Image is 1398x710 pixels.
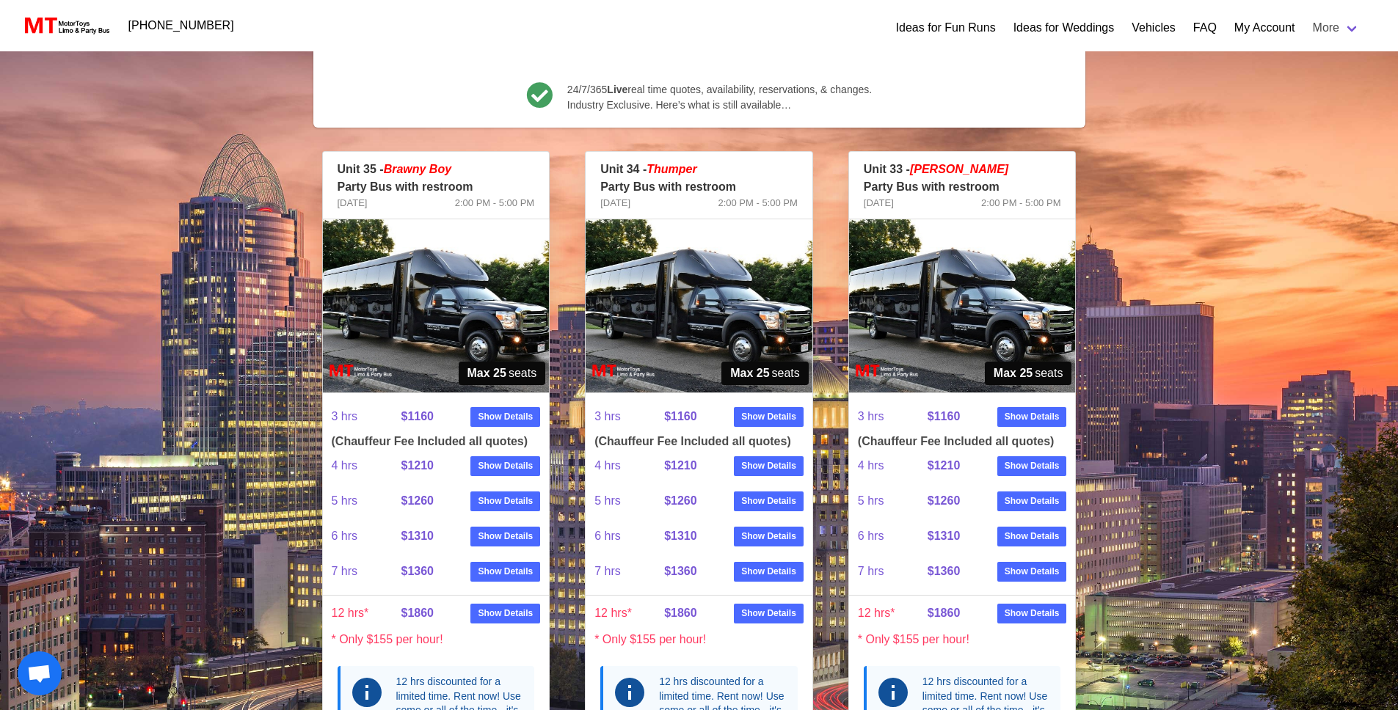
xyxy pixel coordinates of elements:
[994,365,1033,382] strong: Max 25
[864,161,1061,178] p: Unit 33 -
[478,565,533,578] strong: Show Details
[849,219,1076,392] img: 33%2001.jpg
[858,596,928,631] span: 12 hrs*
[981,196,1060,211] span: 2:00 PM - 5:00 PM
[858,448,928,483] span: 4 hrs
[607,84,627,95] b: Live
[594,596,664,631] span: 12 hrs*
[858,554,928,589] span: 7 hrs
[600,178,798,196] p: Party Bus with restroom
[478,607,533,620] strong: Show Details
[332,434,541,448] h4: (Chauffeur Fee Included all quotes)
[1132,19,1176,37] a: Vehicles
[594,448,664,483] span: 4 hrs
[928,530,961,542] strong: $1310
[594,434,804,448] h4: (Chauffeur Fee Included all quotes)
[741,459,796,472] strong: Show Details
[338,161,535,178] p: Unit 35 -
[594,519,664,554] span: 6 hrs
[741,565,796,578] strong: Show Details
[858,434,1067,448] h4: (Chauffeur Fee Included all quotes)
[332,596,401,631] span: 12 hrs*
[741,607,796,620] strong: Show Details
[928,607,961,619] strong: $1860
[741,494,796,508] strong: Show Details
[384,163,451,175] em: Brawny Boy
[459,362,546,385] span: seats
[664,410,697,422] strong: $1160
[1005,459,1060,472] strong: Show Details
[478,494,533,508] strong: Show Details
[401,565,434,577] strong: $1360
[1005,565,1060,578] strong: Show Details
[858,399,928,434] span: 3 hrs
[664,530,697,542] strong: $1310
[332,483,401,519] span: 5 hrs
[1005,607,1060,620] strong: Show Details
[594,554,664,589] span: 7 hrs
[401,607,434,619] strong: $1860
[594,399,664,434] span: 3 hrs
[18,651,62,695] a: Open chat
[647,163,696,175] em: Thumper
[718,196,797,211] span: 2:00 PM - 5:00 PM
[478,410,533,423] strong: Show Details
[928,410,961,422] strong: $1160
[567,98,872,113] span: Industry Exclusive. Here’s what is still available…
[338,196,368,211] span: [DATE]
[478,459,533,472] strong: Show Details
[401,410,434,422] strong: $1160
[1005,410,1060,423] strong: Show Details
[858,519,928,554] span: 6 hrs
[1005,530,1060,543] strong: Show Details
[858,483,928,519] span: 5 hrs
[1304,13,1369,43] a: More
[332,554,401,589] span: 7 hrs
[664,459,697,472] strong: $1210
[741,410,796,423] strong: Show Details
[721,362,809,385] span: seats
[849,631,1076,648] p: * Only $155 per hour!
[928,494,961,507] strong: $1260
[323,631,550,648] p: * Only $155 per hour!
[332,448,401,483] span: 4 hrs
[21,15,111,36] img: MotorToys Logo
[594,483,664,519] span: 5 hrs
[664,494,697,507] strong: $1260
[120,11,243,40] a: [PHONE_NUMBER]
[864,196,894,211] span: [DATE]
[401,530,434,542] strong: $1310
[600,161,798,178] p: Unit 34 -
[338,178,535,196] p: Party Bus with restroom
[985,362,1072,385] span: seats
[467,365,506,382] strong: Max 25
[864,178,1061,196] p: Party Bus with restroom
[741,530,796,543] strong: Show Details
[730,365,769,382] strong: Max 25
[896,19,996,37] a: Ideas for Fun Runs
[323,219,550,392] img: 35%2001.jpg
[600,196,630,211] span: [DATE]
[567,82,872,98] span: 24/7/365 real time quotes, availability, reservations, & changes.
[1234,19,1295,37] a: My Account
[910,163,1008,175] em: [PERSON_NAME]
[664,607,697,619] strong: $1860
[332,519,401,554] span: 6 hrs
[455,196,534,211] span: 2:00 PM - 5:00 PM
[1005,494,1060,508] strong: Show Details
[401,459,434,472] strong: $1210
[1193,19,1217,37] a: FAQ
[1013,19,1115,37] a: Ideas for Weddings
[664,565,697,577] strong: $1360
[401,494,434,507] strong: $1260
[332,399,401,434] span: 3 hrs
[928,565,961,577] strong: $1360
[478,530,533,543] strong: Show Details
[586,219,812,392] img: 34%2001.jpg
[586,631,812,648] p: * Only $155 per hour!
[928,459,961,472] strong: $1210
